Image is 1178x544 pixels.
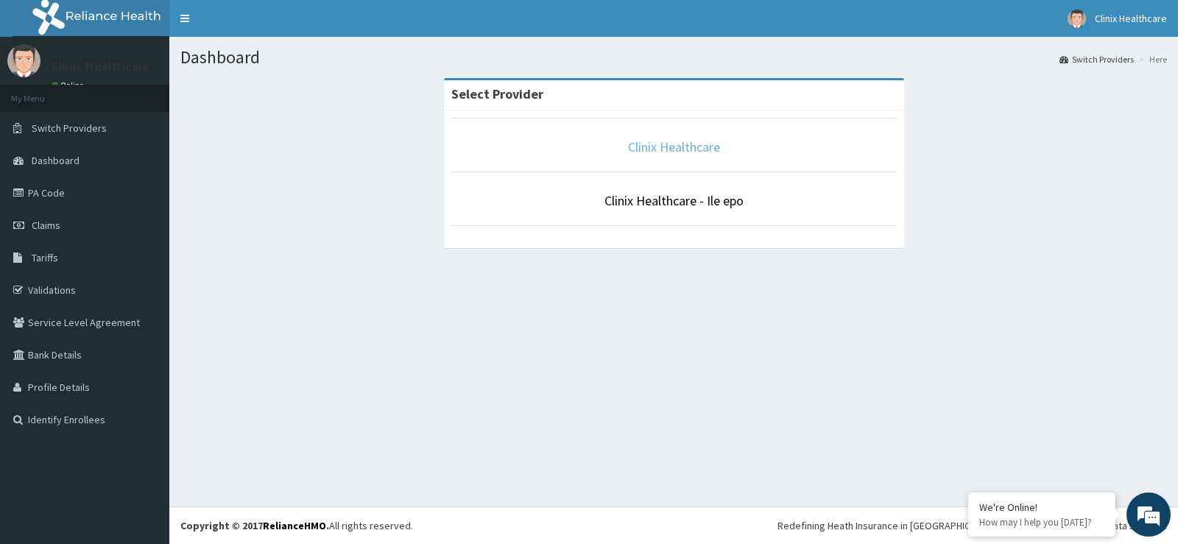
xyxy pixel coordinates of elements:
[77,82,247,102] div: Chat with us now
[32,154,80,167] span: Dashboard
[32,121,107,135] span: Switch Providers
[1135,53,1167,66] li: Here
[628,138,720,155] a: Clinix Healthcare
[52,80,87,91] a: Online
[241,7,277,43] div: Minimize live chat window
[263,519,326,532] a: RelianceHMO
[32,251,58,264] span: Tariffs
[979,501,1104,514] div: We're Online!
[1095,12,1167,25] span: Clinix Healthcare
[777,518,1167,533] div: Redefining Heath Insurance in [GEOGRAPHIC_DATA] using Telemedicine and Data Science!
[1068,10,1086,28] img: User Image
[180,48,1167,67] h1: Dashboard
[451,85,543,102] strong: Select Provider
[27,74,60,110] img: d_794563401_company_1708531726252_794563401
[1059,53,1134,66] a: Switch Providers
[604,192,744,209] a: Clinix Healthcare - Ile epo
[7,376,281,428] textarea: Type your message and hit 'Enter'
[7,44,40,77] img: User Image
[979,516,1104,529] p: How may I help you today?
[180,519,329,532] strong: Copyright © 2017 .
[52,60,150,73] p: Clinix Healthcare
[32,219,60,232] span: Claims
[169,506,1178,544] footer: All rights reserved.
[85,172,203,321] span: We're online!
